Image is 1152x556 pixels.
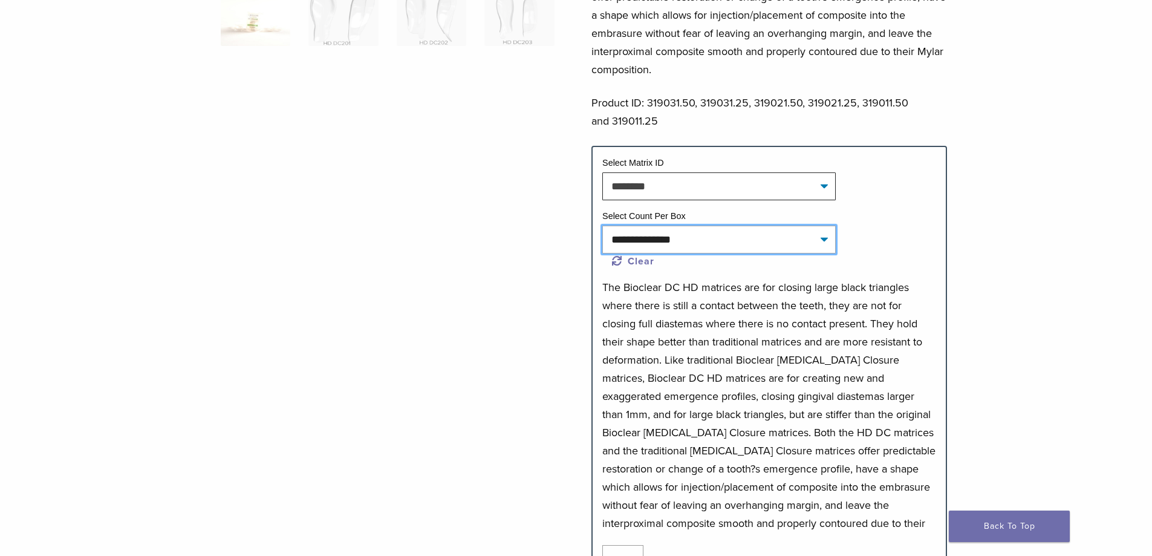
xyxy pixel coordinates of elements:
[602,211,686,221] label: Select Count Per Box
[612,255,654,267] a: Clear
[602,158,664,168] label: Select Matrix ID
[591,94,947,130] p: Product ID: 319031.50, 319031.25, 319021.50, 319021.25, 319011.50 and 319011.25
[949,511,1070,542] a: Back To Top
[602,278,936,551] p: The Bioclear DC HD matrices are for closing large black triangles where there is still a contact ...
